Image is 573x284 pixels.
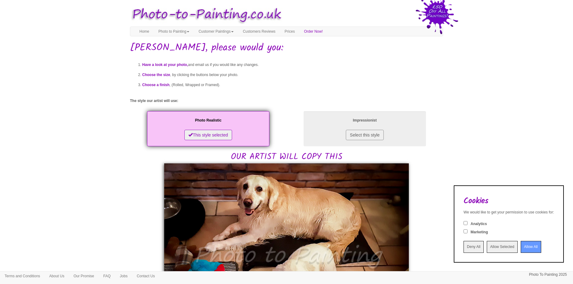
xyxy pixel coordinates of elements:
p: Photo To Painting 2025 [529,271,567,278]
a: Jobs [115,271,132,281]
input: Allow All [521,241,541,253]
label: Analytics [471,221,487,227]
span: Choose a finish [142,83,169,87]
div: We would like to get your permission to use cookies for: [464,210,554,215]
a: Contact Us [132,271,159,281]
p: Photo Realistic [153,117,263,124]
h1: [PERSON_NAME], please would you: [130,42,443,53]
a: Prices [280,27,299,36]
button: This style selected [184,130,232,140]
a: Our Promise [69,271,98,281]
p: Impressionist [310,117,420,124]
a: Customer Paintings [194,27,238,36]
h2: Cookies [464,197,554,206]
input: Deny All [464,241,484,253]
li: , (Rolled, Wrapped or Framed). [142,80,443,90]
span: Have a look at your photo, [142,63,188,67]
a: Order Now! [299,27,327,36]
a: FAQ [99,271,115,281]
a: Customers Reviews [238,27,280,36]
li: and email us if you would like any changes. [142,60,443,70]
img: Photo to Painting [127,3,283,27]
input: Allow Selected [487,241,518,253]
a: Photo to Painting [154,27,194,36]
a: Home [135,27,154,36]
a: About Us [45,271,69,281]
span: Choose the size [142,73,170,77]
label: The style our artist will use: [130,98,178,104]
label: Marketing [471,230,488,235]
li: , by clicking the buttons below your photo. [142,70,443,80]
h2: OUR ARTIST WILL COPY THIS [130,110,443,162]
button: Select this style [346,130,383,140]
